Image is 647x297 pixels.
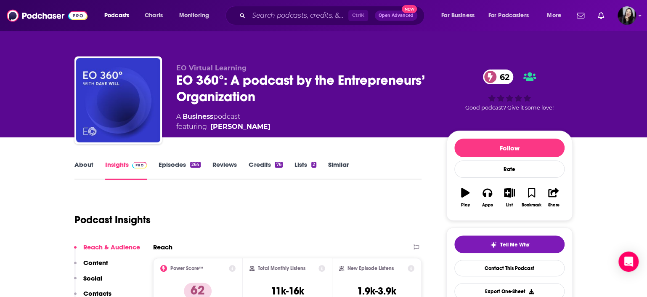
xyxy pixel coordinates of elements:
[594,8,607,23] a: Show notifications dropdown
[212,161,237,180] a: Reviews
[402,5,417,13] span: New
[294,161,316,180] a: Lists2
[573,8,588,23] a: Show notifications dropdown
[483,70,514,84] a: 62
[233,6,432,25] div: Search podcasts, credits, & more...
[618,6,636,25] span: Logged in as marypoffenroth
[547,10,561,21] span: More
[461,203,470,208] div: Play
[74,259,108,274] button: Content
[379,13,414,18] span: Open Advanced
[76,58,160,142] img: EO 360°: A podcast by the Entrepreneurs’ Organization
[249,9,348,22] input: Search podcasts, credits, & more...
[173,9,220,22] button: open menu
[435,9,485,22] button: open menu
[454,139,565,157] button: Follow
[183,112,213,120] a: Business
[7,8,88,24] img: Podchaser - Follow, Share and Rate Podcasts
[488,10,529,21] span: For Podcasters
[483,9,541,22] button: open menu
[74,243,140,259] button: Reach & Audience
[190,162,201,168] div: 264
[465,104,554,111] span: Good podcast? Give it some love!
[179,10,209,21] span: Monitoring
[153,243,172,251] h2: Reach
[491,70,514,84] span: 62
[618,252,639,272] div: Open Intercom Messenger
[618,6,636,25] button: Show profile menu
[454,235,565,253] button: tell me why sparkleTell Me Why
[506,203,513,208] div: List
[139,9,168,22] a: Charts
[132,162,147,169] img: Podchaser Pro
[275,162,282,168] div: 76
[83,274,102,282] p: Social
[500,241,529,248] span: Tell Me Why
[490,241,497,248] img: tell me why sparkle
[104,10,129,21] span: Podcasts
[74,214,151,226] h1: Podcast Insights
[548,203,559,208] div: Share
[482,203,493,208] div: Apps
[375,11,417,21] button: Open AdvancedNew
[522,203,541,208] div: Bookmark
[441,10,475,21] span: For Business
[176,122,270,132] span: featuring
[159,161,201,180] a: Episodes264
[176,64,247,72] span: EO Virtual Learning
[454,260,565,276] a: Contact This Podcast
[249,161,282,180] a: Credits76
[454,161,565,178] div: Rate
[176,112,270,132] div: A podcast
[105,161,147,180] a: InsightsPodchaser Pro
[83,243,140,251] p: Reach & Audience
[170,265,203,271] h2: Power Score™
[348,10,368,21] span: Ctrl K
[258,265,305,271] h2: Total Monthly Listens
[145,10,163,21] span: Charts
[446,64,573,117] div: 62Good podcast? Give it some love!
[499,182,520,213] button: List
[543,182,565,213] button: Share
[476,182,498,213] button: Apps
[618,6,636,25] img: User Profile
[74,274,102,290] button: Social
[347,265,394,271] h2: New Episode Listens
[74,161,93,180] a: About
[328,161,349,180] a: Similar
[210,122,270,132] a: Dave Will
[541,9,572,22] button: open menu
[311,162,316,168] div: 2
[83,259,108,267] p: Content
[98,9,140,22] button: open menu
[454,182,476,213] button: Play
[520,182,542,213] button: Bookmark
